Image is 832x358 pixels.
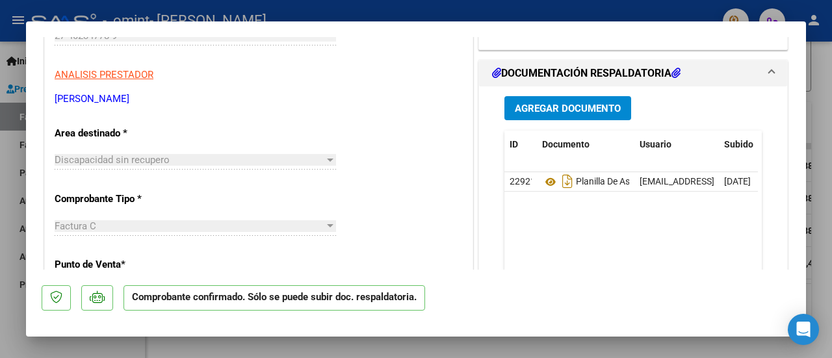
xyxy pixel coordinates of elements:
p: Area destinado * [55,126,177,141]
div: Open Intercom Messenger [788,314,819,345]
span: [DATE] [724,176,751,186]
span: Factura C [55,220,96,232]
i: Descargar documento [559,171,576,192]
button: Agregar Documento [504,96,631,120]
span: 22921 [510,176,536,186]
div: DOCUMENTACIÓN RESPALDATORIA [479,86,787,356]
p: [PERSON_NAME] [55,92,463,107]
p: Comprobante confirmado. Sólo se puede subir doc. respaldatoria. [123,285,425,311]
span: Planilla De Asistencia Agosto 2025 [542,177,715,187]
span: Usuario [640,139,671,149]
datatable-header-cell: Documento [537,131,634,159]
datatable-header-cell: Subido [719,131,784,159]
mat-expansion-panel-header: DOCUMENTACIÓN RESPALDATORIA [479,60,787,86]
span: Discapacidad sin recupero [55,154,170,166]
datatable-header-cell: Usuario [634,131,719,159]
h1: DOCUMENTACIÓN RESPALDATORIA [492,66,681,81]
span: Agregar Documento [515,103,621,114]
datatable-header-cell: ID [504,131,537,159]
span: Subido [724,139,753,149]
span: Documento [542,139,590,149]
span: ANALISIS PRESTADOR [55,69,153,81]
p: Punto de Venta [55,257,177,272]
p: Comprobante Tipo * [55,192,177,207]
span: ID [510,139,518,149]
